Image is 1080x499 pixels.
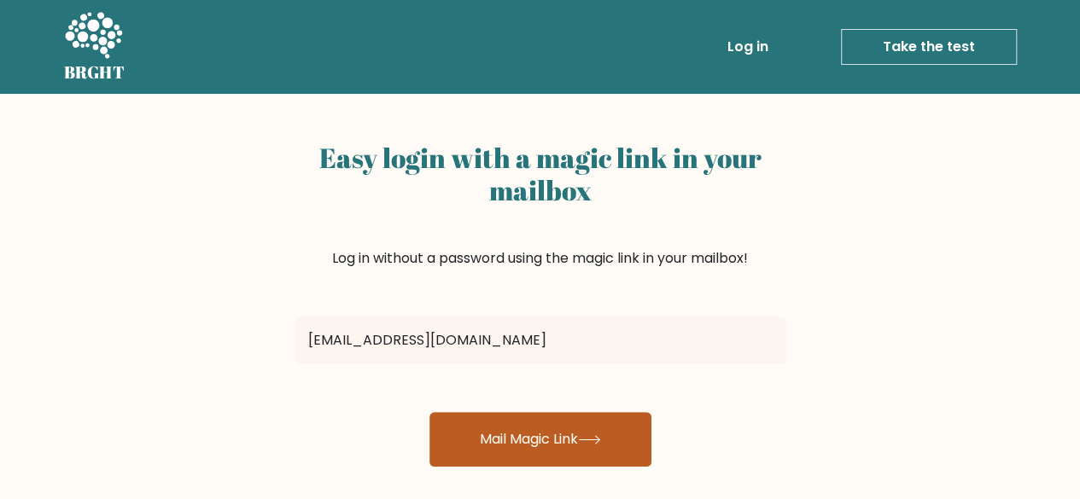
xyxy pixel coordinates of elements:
[64,62,126,83] h5: BRGHT
[295,316,786,364] input: Email
[295,142,786,207] h2: Easy login with a magic link in your mailbox
[64,7,126,87] a: BRGHT
[429,412,651,467] button: Mail Magic Link
[721,30,775,64] a: Log in
[295,135,786,310] div: Log in without a password using the magic link in your mailbox!
[841,29,1017,65] a: Take the test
